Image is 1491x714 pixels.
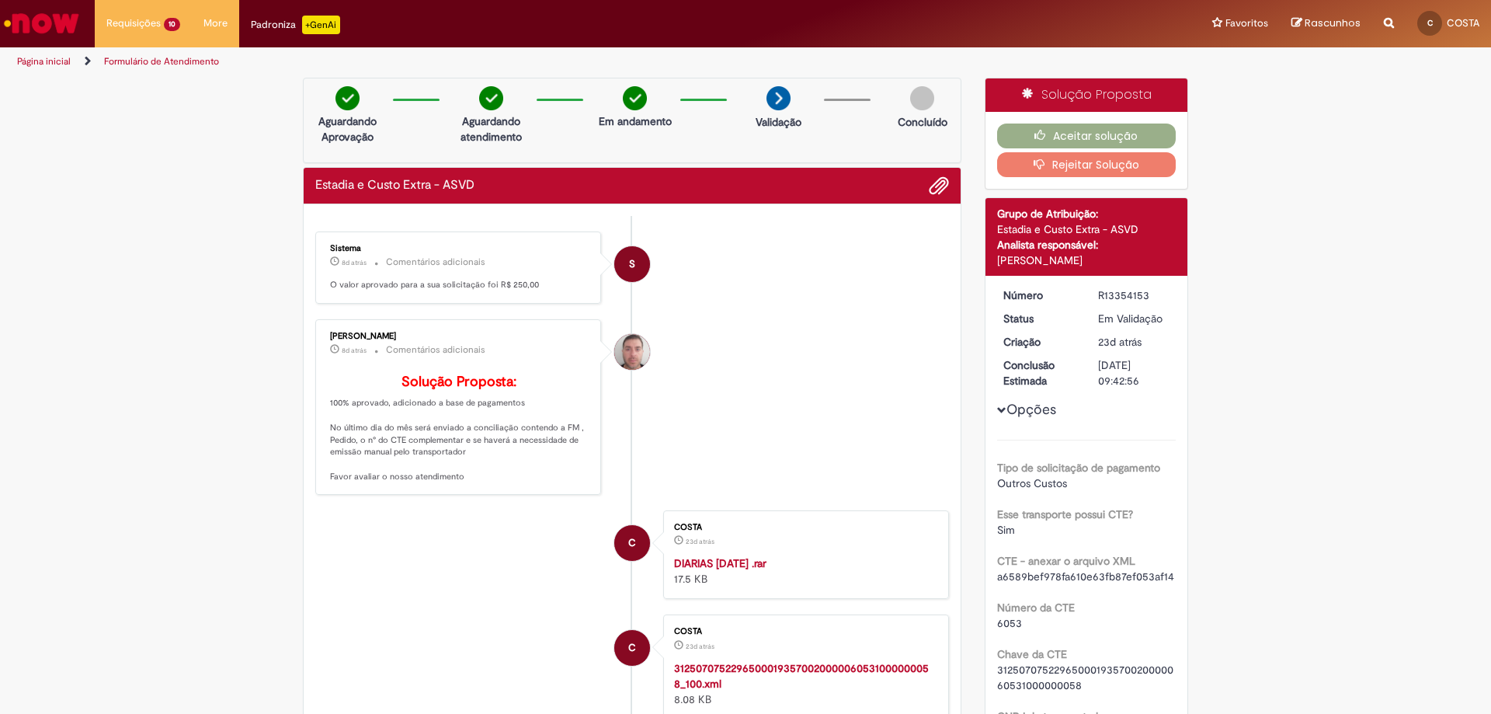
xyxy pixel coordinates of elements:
div: [PERSON_NAME] [997,253,1176,268]
span: Requisições [106,16,161,31]
p: Validação [756,114,801,130]
span: C [1427,18,1433,28]
img: check-circle-green.png [623,86,647,110]
div: Luiz Carlos Barsotti Filho [614,334,650,370]
span: Favoritos [1225,16,1268,31]
dt: Status [992,311,1087,326]
span: Rascunhos [1305,16,1361,30]
p: O valor aprovado para a sua solicitação foi R$ 250,00 [330,279,589,291]
small: Comentários adicionais [386,343,485,357]
ul: Trilhas de página [12,47,982,76]
div: COSTA [674,523,933,532]
button: Rejeitar Solução [997,152,1176,177]
div: [PERSON_NAME] [330,332,589,341]
div: R13354153 [1098,287,1170,303]
div: System [614,246,650,282]
a: DIARIAS [DATE] .rar [674,556,766,570]
div: Padroniza [251,16,340,34]
span: 23d atrás [686,537,714,546]
img: check-circle-green.png [335,86,360,110]
img: check-circle-green.png [479,86,503,110]
div: 17.5 KB [674,556,933,587]
div: COSTA [674,627,933,636]
p: Em andamento [599,113,672,129]
b: Número da CTE [997,601,1075,615]
b: Esse transporte possui CTE? [997,507,1133,521]
a: Formulário de Atendimento [104,55,219,68]
div: 05/08/2025 09:42:53 [1098,334,1170,350]
div: Sistema [330,244,589,253]
div: Estadia e Custo Extra - ASVD [997,221,1176,237]
span: More [203,16,228,31]
h2: Estadia e Custo Extra - ASVD Histórico de tíquete [315,179,474,193]
dt: Criação [992,334,1087,350]
div: Em Validação [1098,311,1170,326]
span: COSTA [1447,16,1479,30]
span: C [628,629,636,667]
span: 8d atrás [342,346,367,355]
div: Grupo de Atribuição: [997,206,1176,221]
small: Comentários adicionais [386,256,485,269]
time: 05/08/2025 09:42:20 [686,642,714,651]
span: 10 [164,18,180,31]
span: Sim [997,523,1015,537]
span: S [629,246,635,283]
time: 05/08/2025 09:42:31 [686,537,714,546]
span: Outros Custos [997,476,1067,490]
p: 100% aprovado, adicionado a base de pagamentos No último dia do mês será enviado a conciliação co... [330,374,589,483]
p: +GenAi [302,16,340,34]
img: ServiceNow [2,8,82,39]
img: arrow-next.png [766,86,791,110]
b: Chave da CTE [997,647,1067,661]
span: 6053 [997,616,1022,630]
p: Concluído [898,114,947,130]
span: 23d atrás [686,642,714,651]
a: Página inicial [17,55,71,68]
time: 20/08/2025 20:44:02 [342,346,367,355]
time: 05/08/2025 09:42:53 [1098,335,1142,349]
b: CTE - anexar o arquivo XML [997,554,1135,568]
dt: Conclusão Estimada [992,357,1087,388]
span: 23d atrás [1098,335,1142,349]
img: img-circle-grey.png [910,86,934,110]
div: COSTA [614,525,650,561]
p: Aguardando Aprovação [310,113,385,145]
span: C [628,524,636,562]
span: 31250707522965000193570020000060531000000058 [997,663,1173,692]
b: Solução Proposta: [401,373,516,391]
span: a6589bef978fa610e63fb87ef053af14 [997,569,1174,583]
a: 31250707522965000193570020000060531000000058_100.xml [674,661,929,691]
div: COSTA [614,630,650,666]
span: 8d atrás [342,258,367,267]
div: Solução Proposta [985,78,1188,112]
dt: Número [992,287,1087,303]
div: [DATE] 09:42:56 [1098,357,1170,388]
b: Tipo de solicitação de pagamento [997,461,1160,475]
a: Rascunhos [1291,16,1361,31]
button: Aceitar solução [997,124,1176,148]
p: Aguardando atendimento [454,113,529,145]
div: Analista responsável: [997,237,1176,253]
div: 8.08 KB [674,660,933,707]
button: Adicionar anexos [929,176,949,196]
time: 20/08/2025 20:44:05 [342,258,367,267]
